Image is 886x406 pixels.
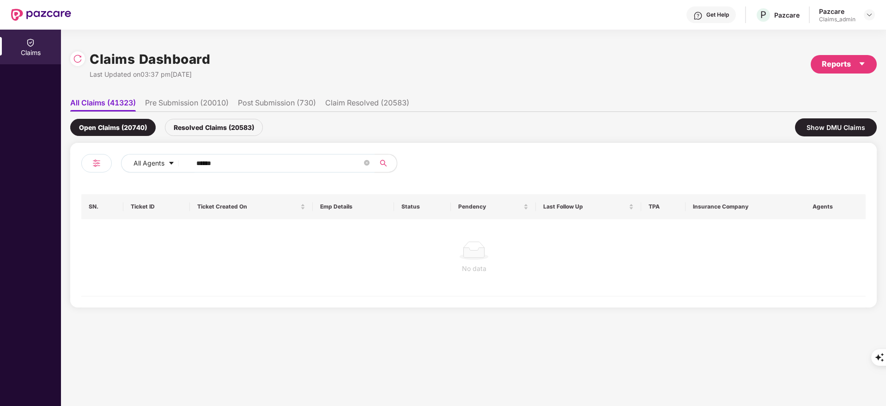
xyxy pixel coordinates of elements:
h1: Claims Dashboard [90,49,210,69]
div: Last Updated on 03:37 pm[DATE] [90,69,210,80]
th: Status [394,194,451,219]
button: All Agentscaret-down [121,154,194,172]
div: Pazcare [819,7,856,16]
li: Pre Submission (20010) [145,98,229,111]
img: svg+xml;base64,PHN2ZyBpZD0iSGVscC0zMngzMiIgeG1sbnM9Imh0dHA6Ly93d3cudzMub3JnLzIwMDAvc3ZnIiB3aWR0aD... [693,11,703,20]
div: Claims_admin [819,16,856,23]
div: Show DMU Claims [795,118,877,136]
div: Get Help [706,11,729,18]
img: svg+xml;base64,PHN2ZyBpZD0iQ2xhaW0iIHhtbG5zPSJodHRwOi8vd3d3LnczLm9yZy8yMDAwL3N2ZyIgd2lkdGg9IjIwIi... [26,38,35,47]
div: No data [89,264,859,274]
li: Post Submission (730) [238,98,316,111]
span: Last Follow Up [543,203,627,210]
div: Reports [822,58,866,70]
th: Ticket Created On [190,194,313,219]
li: All Claims (41323) [70,98,136,111]
button: search [374,154,397,172]
span: All Agents [134,158,164,168]
span: P [760,9,766,20]
th: Agents [805,194,866,219]
div: Open Claims (20740) [70,119,156,136]
img: New Pazcare Logo [11,9,71,21]
span: Pendency [458,203,522,210]
span: close-circle [364,159,370,168]
span: close-circle [364,160,370,166]
th: Pendency [451,194,536,219]
img: svg+xml;base64,PHN2ZyBpZD0iRHJvcGRvd24tMzJ4MzIiIHhtbG5zPSJodHRwOi8vd3d3LnczLm9yZy8yMDAwL3N2ZyIgd2... [866,11,873,18]
div: Resolved Claims (20583) [165,119,263,136]
th: SN. [81,194,123,219]
img: svg+xml;base64,PHN2ZyBpZD0iUmVsb2FkLTMyeDMyIiB4bWxucz0iaHR0cDovL3d3dy53My5vcmcvMjAwMC9zdmciIHdpZH... [73,54,82,63]
th: Emp Details [313,194,394,219]
span: caret-down [168,160,175,167]
th: Insurance Company [686,194,806,219]
th: Ticket ID [123,194,190,219]
span: Ticket Created On [197,203,298,210]
li: Claim Resolved (20583) [325,98,409,111]
span: search [374,160,392,167]
span: caret-down [858,60,866,68]
th: Last Follow Up [536,194,641,219]
div: Pazcare [774,11,800,19]
img: svg+xml;base64,PHN2ZyB4bWxucz0iaHR0cDovL3d3dy53My5vcmcvMjAwMC9zdmciIHdpZHRoPSIyNCIgaGVpZ2h0PSIyNC... [91,158,102,169]
th: TPA [641,194,686,219]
